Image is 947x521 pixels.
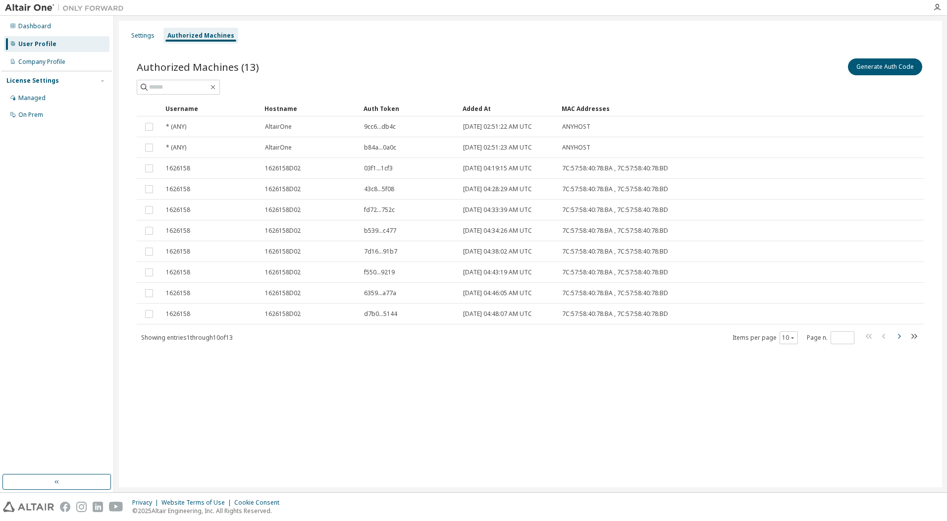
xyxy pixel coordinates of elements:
[562,248,668,256] span: 7C:57:58:40:78:BA , 7C:57:58:40:78:BD
[364,144,396,152] span: b84a...0a0c
[265,144,292,152] span: AltairOne
[6,77,59,85] div: License Settings
[562,123,590,131] span: ANYHOST
[562,227,668,235] span: 7C:57:58:40:78:BA , 7C:57:58:40:78:BD
[463,227,532,235] span: [DATE] 04:34:26 AM UTC
[364,101,455,116] div: Auth Token
[265,248,301,256] span: 1626158D02
[562,101,823,116] div: MAC Addresses
[364,164,393,172] span: 03f1...1cf3
[463,164,532,172] span: [DATE] 04:19:15 AM UTC
[265,206,301,214] span: 1626158D02
[562,185,668,193] span: 7C:57:58:40:78:BA , 7C:57:58:40:78:BD
[166,185,190,193] span: 1626158
[733,331,798,344] span: Items per page
[166,123,186,131] span: * (ANY)
[137,60,259,74] span: Authorized Machines (13)
[166,248,190,256] span: 1626158
[166,206,190,214] span: 1626158
[166,164,190,172] span: 1626158
[166,310,190,318] span: 1626158
[167,32,234,40] div: Authorized Machines
[132,507,285,515] p: © 2025 Altair Engineering, Inc. All Rights Reserved.
[18,111,43,119] div: On Prem
[364,268,395,276] span: f550...9219
[364,227,396,235] span: b539...c477
[463,123,532,131] span: [DATE] 02:51:22 AM UTC
[18,94,46,102] div: Managed
[364,206,395,214] span: fd72...752c
[463,185,532,193] span: [DATE] 04:28:29 AM UTC
[562,310,668,318] span: 7C:57:58:40:78:BA , 7C:57:58:40:78:BD
[132,499,161,507] div: Privacy
[18,58,65,66] div: Company Profile
[782,334,795,342] button: 10
[166,144,186,152] span: * (ANY)
[463,310,532,318] span: [DATE] 04:48:07 AM UTC
[93,502,103,512] img: linkedin.svg
[165,101,257,116] div: Username
[264,101,356,116] div: Hostname
[364,310,397,318] span: d7b0...5144
[364,289,396,297] span: 6359...a77a
[265,310,301,318] span: 1626158D02
[463,144,532,152] span: [DATE] 02:51:23 AM UTC
[562,164,668,172] span: 7C:57:58:40:78:BA , 7C:57:58:40:78:BD
[76,502,87,512] img: instagram.svg
[234,499,285,507] div: Cookie Consent
[364,248,397,256] span: 7d16...91b7
[5,3,129,13] img: Altair One
[364,123,396,131] span: 9cc6...db4c
[364,185,394,193] span: 43c8...5f08
[141,333,233,342] span: Showing entries 1 through 10 of 13
[265,227,301,235] span: 1626158D02
[265,268,301,276] span: 1626158D02
[18,22,51,30] div: Dashboard
[562,268,668,276] span: 7C:57:58:40:78:BA , 7C:57:58:40:78:BD
[265,164,301,172] span: 1626158D02
[463,248,532,256] span: [DATE] 04:38:02 AM UTC
[463,268,532,276] span: [DATE] 04:43:19 AM UTC
[848,58,922,75] button: Generate Auth Code
[18,40,56,48] div: User Profile
[3,502,54,512] img: altair_logo.svg
[562,144,590,152] span: ANYHOST
[265,185,301,193] span: 1626158D02
[463,289,532,297] span: [DATE] 04:46:05 AM UTC
[161,499,234,507] div: Website Terms of Use
[463,101,554,116] div: Added At
[166,289,190,297] span: 1626158
[265,123,292,131] span: AltairOne
[807,331,854,344] span: Page n.
[166,268,190,276] span: 1626158
[131,32,155,40] div: Settings
[265,289,301,297] span: 1626158D02
[166,227,190,235] span: 1626158
[60,502,70,512] img: facebook.svg
[562,206,668,214] span: 7C:57:58:40:78:BA , 7C:57:58:40:78:BD
[562,289,668,297] span: 7C:57:58:40:78:BA , 7C:57:58:40:78:BD
[463,206,532,214] span: [DATE] 04:33:39 AM UTC
[109,502,123,512] img: youtube.svg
